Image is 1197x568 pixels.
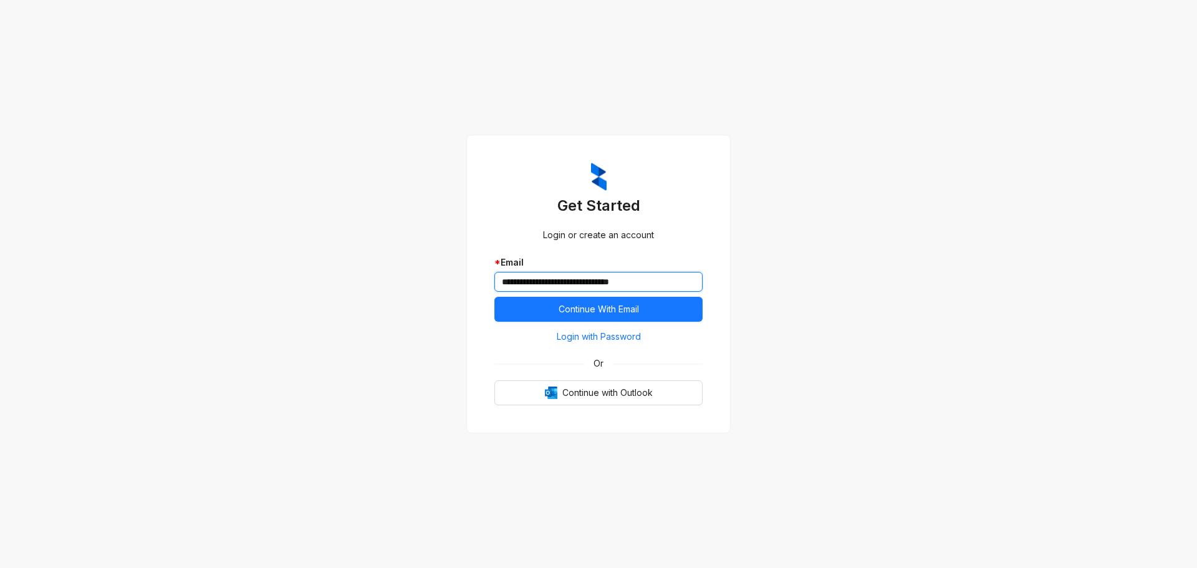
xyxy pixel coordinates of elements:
div: Email [494,256,703,269]
div: Login or create an account [494,228,703,242]
span: Continue with Outlook [562,386,653,400]
span: Login with Password [557,330,641,344]
img: Outlook [545,387,557,399]
button: Continue With Email [494,297,703,322]
button: Login with Password [494,327,703,347]
span: Or [585,357,612,370]
button: OutlookContinue with Outlook [494,380,703,405]
img: ZumaIcon [591,163,607,191]
span: Continue With Email [559,302,639,316]
h3: Get Started [494,196,703,216]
